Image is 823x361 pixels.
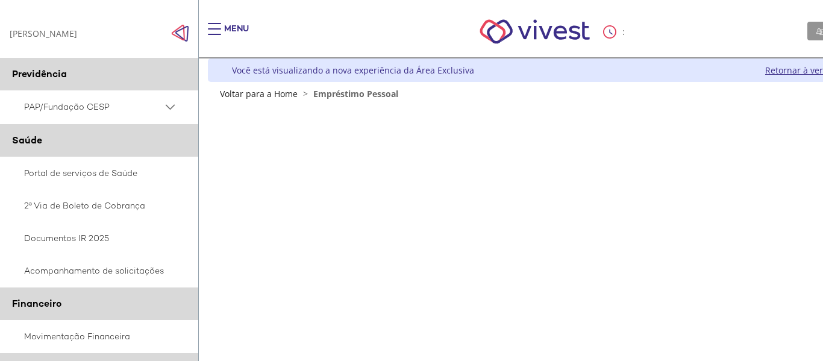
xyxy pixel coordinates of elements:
[171,24,189,42] img: Fechar menu
[300,88,311,99] span: >
[12,297,61,310] span: Financeiro
[603,25,627,39] div: :
[24,99,163,115] span: PAP/Fundação CESP
[313,88,398,99] span: Empréstimo Pessoal
[171,24,189,42] span: Click to close side navigation.
[224,23,249,47] div: Menu
[12,134,42,146] span: Saúde
[220,88,298,99] a: Voltar para a Home
[232,64,474,76] div: Você está visualizando a nova experiência da Área Exclusiva
[10,28,77,39] div: [PERSON_NAME]
[466,6,603,57] img: Vivest
[12,67,67,80] span: Previdência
